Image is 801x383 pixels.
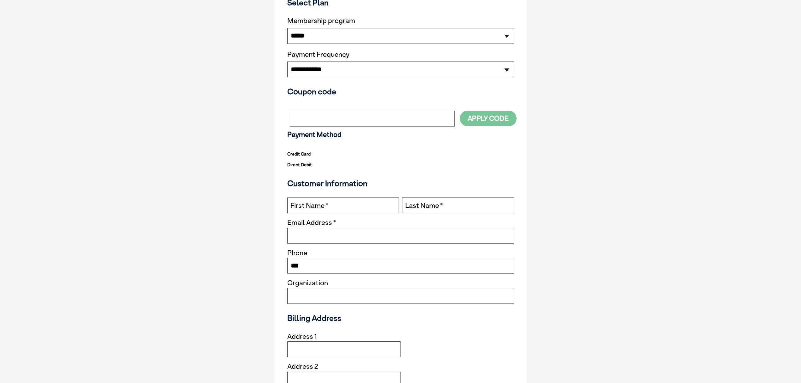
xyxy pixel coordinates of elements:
label: Credit Card [287,150,311,158]
label: Address 2 [287,363,318,370]
label: Email Address * [287,219,336,226]
label: Last Name * [405,202,443,210]
label: Address 1 [287,333,317,340]
h3: Customer Information [287,179,514,188]
h3: Billing Address [287,313,514,323]
h3: Payment Method [287,131,514,139]
label: Phone [287,249,307,256]
button: Apply Code [460,111,517,126]
label: Direct Debit [287,161,312,169]
label: Payment Frequency [287,50,349,59]
label: Organization [287,279,328,286]
label: First Name * [290,202,328,210]
h3: Coupon code [287,87,514,96]
label: Membership program [287,17,514,25]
